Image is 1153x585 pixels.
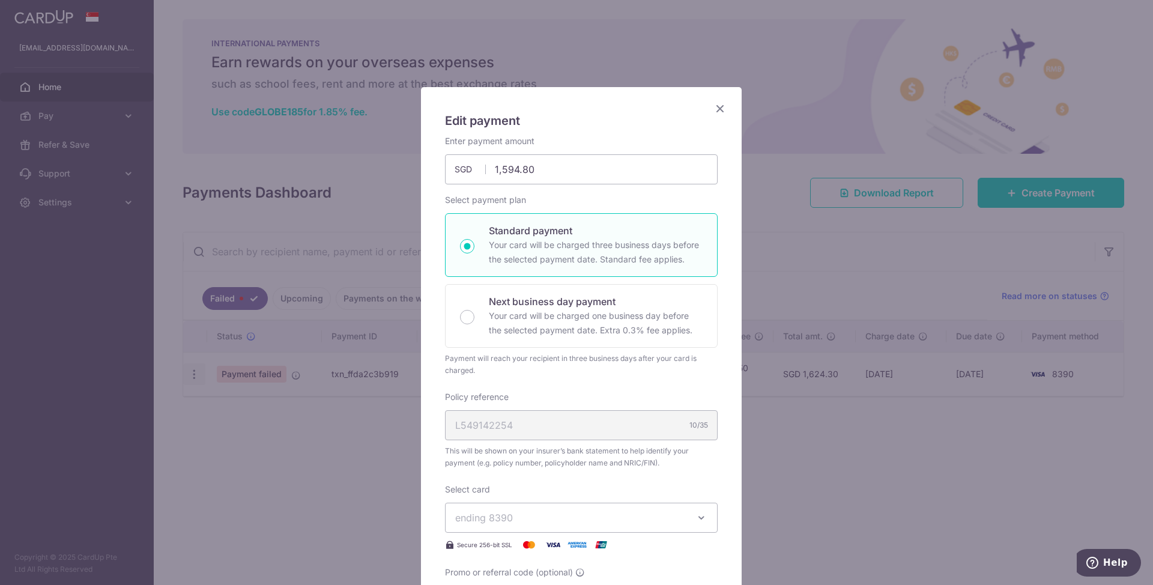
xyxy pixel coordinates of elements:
img: American Express [565,538,589,552]
label: Select payment plan [445,194,526,206]
span: SGD [455,163,486,175]
span: This will be shown on your insurer’s bank statement to help identify your payment (e.g. policy nu... [445,445,718,469]
button: Close [713,102,727,116]
img: Mastercard [517,538,541,552]
img: UnionPay [589,538,613,552]
h5: Edit payment [445,111,718,130]
input: 0.00 [445,154,718,184]
span: Promo or referral code (optional) [445,566,573,578]
button: ending 8390 [445,503,718,533]
iframe: Opens a widget where you can find more information [1077,549,1141,579]
span: ending 8390 [455,512,513,524]
p: Next business day payment [489,294,703,309]
label: Enter payment amount [445,135,534,147]
div: 10/35 [689,419,708,431]
p: Standard payment [489,223,703,238]
label: Policy reference [445,391,509,403]
span: Secure 256-bit SSL [457,540,512,550]
img: Visa [541,538,565,552]
p: Your card will be charged one business day before the selected payment date. Extra 0.3% fee applies. [489,309,703,338]
div: Payment will reach your recipient in three business days after your card is charged. [445,353,718,377]
p: Your card will be charged three business days before the selected payment date. Standard fee appl... [489,238,703,267]
label: Select card [445,483,490,496]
